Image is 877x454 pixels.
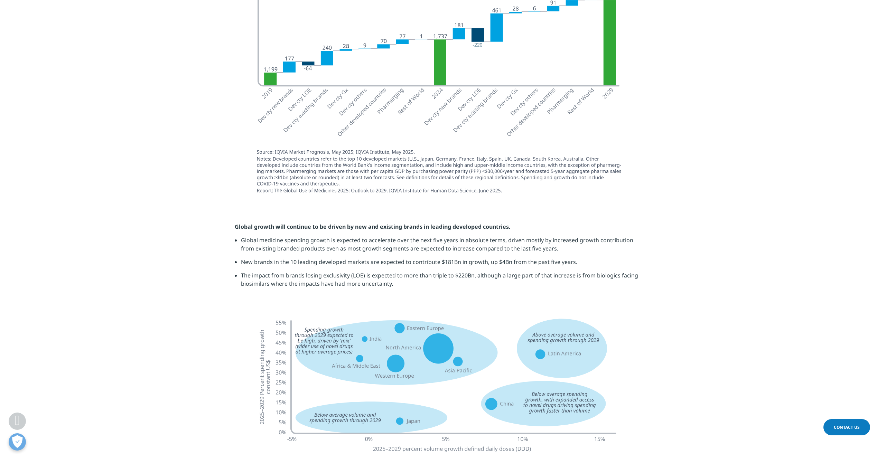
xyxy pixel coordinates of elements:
li: The impact from brands losing exclusivity (LOE) is expected to more than triple to $220Bn, althou... [241,271,643,293]
a: Contact Us [823,419,870,435]
span: Contact Us [834,424,860,430]
strong: Global growth will continue to be driven by new and existing brands in leading developed countries. [235,223,511,230]
li: Global medicine spending growth is expected to accelerate over the next five years in absolute te... [241,236,643,258]
li: New brands in the 10 leading developed markets are expected to contribute $181Bn in growth, up $4... [241,258,643,271]
button: Open Preferences [9,433,26,451]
